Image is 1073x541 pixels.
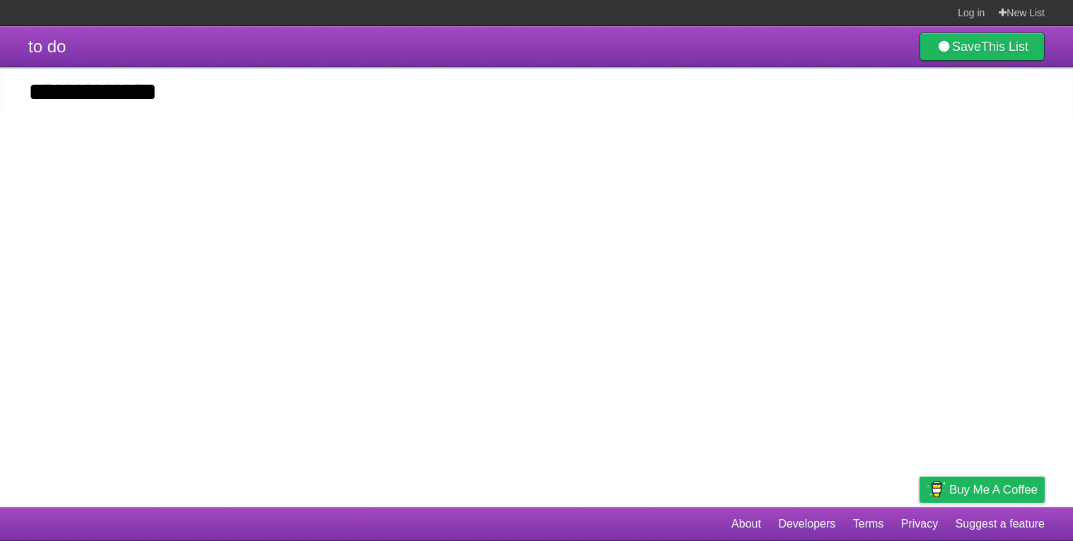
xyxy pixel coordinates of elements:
a: Privacy [901,511,938,537]
b: This List [981,40,1028,54]
a: About [731,511,761,537]
a: SaveThis List [920,33,1045,61]
span: to do [28,37,66,56]
a: Buy me a coffee [920,477,1045,503]
span: Buy me a coffee [949,477,1038,502]
a: Terms [853,511,884,537]
a: Developers [778,511,835,537]
img: Buy me a coffee [927,477,946,501]
a: Suggest a feature [956,511,1045,537]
